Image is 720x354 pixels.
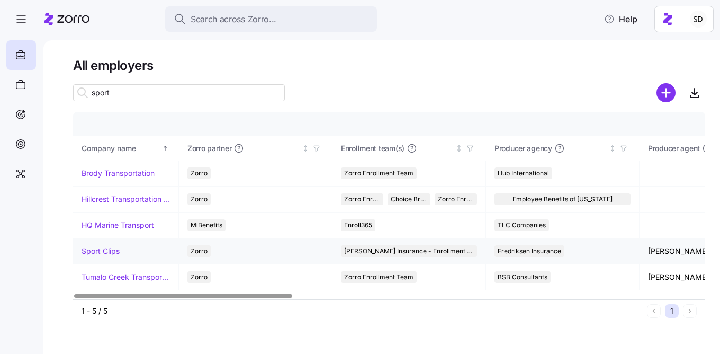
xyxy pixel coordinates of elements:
span: Enroll365 [344,219,372,231]
button: Previous page [647,304,661,318]
img: 038087f1531ae87852c32fa7be65e69b [690,11,707,28]
th: Company nameSorted ascending [73,136,179,161]
div: Sorted ascending [161,145,169,152]
span: Producer agency [494,143,552,154]
span: Zorro [191,245,208,257]
span: Zorro Enrollment Experts [438,193,474,205]
div: Company name [82,143,160,154]
span: Enrollment team(s) [341,143,404,154]
button: 1 [665,304,679,318]
a: Sport Clips [82,246,120,256]
div: 1 - 5 / 5 [82,306,643,316]
span: MiBenefits [191,219,222,231]
span: Zorro [191,167,208,179]
a: Brody Transportation [82,168,155,179]
button: Help [596,8,646,30]
span: Employee Benefits of [US_STATE] [512,193,613,205]
span: Zorro [191,193,208,205]
span: BSB Consultants [498,271,547,283]
span: Zorro Enrollment Team [344,193,380,205]
button: Search across Zorro... [165,6,377,32]
a: Tumalo Creek Transportation [82,272,170,282]
h1: All employers [73,57,705,74]
span: Search across Zorro... [191,13,276,26]
span: Zorro partner [187,143,231,154]
span: Help [604,13,637,25]
th: Enrollment team(s)Not sorted [332,136,486,161]
th: Zorro partnerNot sorted [179,136,332,161]
div: Not sorted [455,145,463,152]
svg: add icon [656,83,676,102]
a: HQ Marine Transport [82,220,154,231]
span: Fredriksen Insurance [498,245,561,257]
div: Not sorted [609,145,616,152]
span: TLC Companies [498,219,546,231]
input: Search employer [73,84,285,101]
span: Zorro [191,271,208,283]
span: [PERSON_NAME] Insurance - Enrollment Team [344,245,474,257]
span: Choice Broker Services [391,193,427,205]
div: Not sorted [302,145,309,152]
button: Next page [683,304,697,318]
span: Producer agent [648,143,700,154]
a: Hillcrest Transportation Inc. [82,194,170,205]
span: Zorro Enrollment Team [344,167,413,179]
span: Zorro Enrollment Team [344,271,413,283]
th: Producer agencyNot sorted [486,136,640,161]
span: Hub International [498,167,549,179]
